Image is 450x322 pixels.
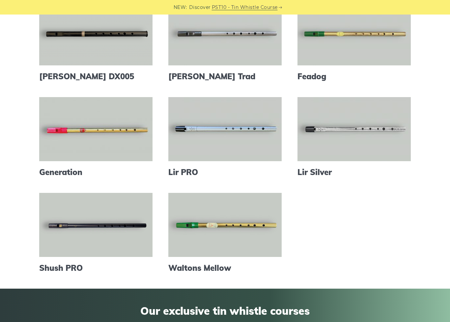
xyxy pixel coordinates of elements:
[39,72,153,81] a: [PERSON_NAME] DX005
[212,4,278,11] a: PST10 - Tin Whistle Course
[297,72,411,81] a: Feadog
[174,4,187,11] span: NEW:
[297,167,411,177] a: Lir Silver
[189,4,211,11] span: Discover
[168,263,282,273] a: Waltons Mellow
[39,263,153,273] a: Shush PRO
[39,167,153,177] a: Generation
[168,72,282,81] a: [PERSON_NAME] Trad
[39,304,411,317] span: Our exclusive tin whistle courses
[168,167,282,177] a: Lir PRO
